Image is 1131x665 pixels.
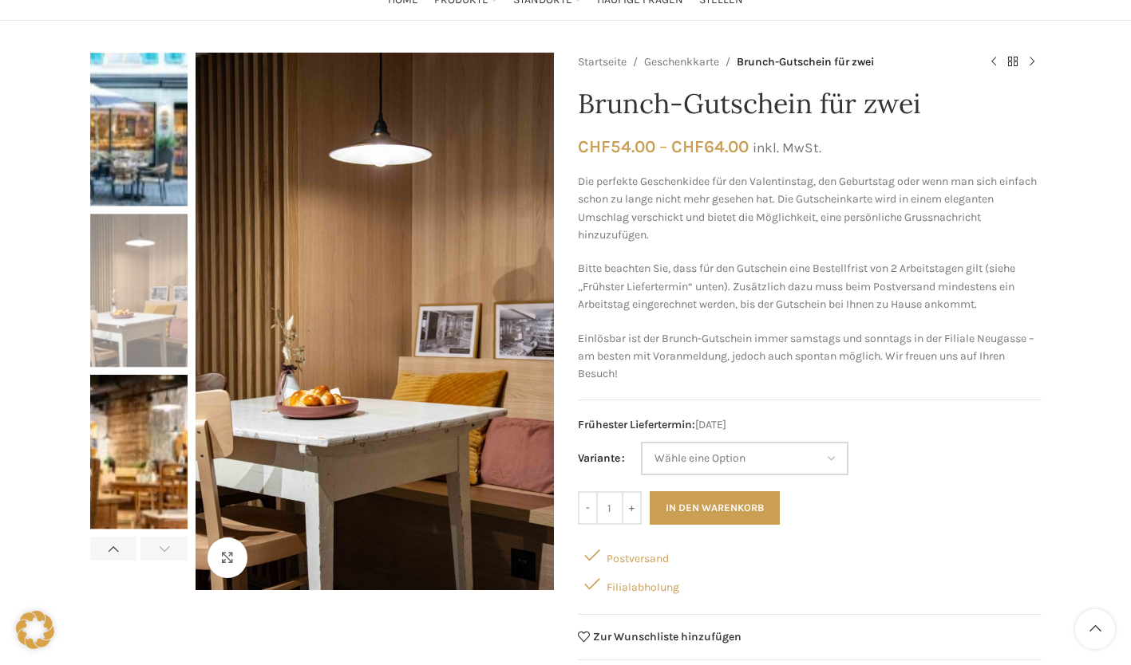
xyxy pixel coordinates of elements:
img: Brunch-Gutschein für zwei – Bild 8 [90,376,188,529]
div: Postversand [578,541,1042,569]
span: Brunch-Gutschein für zwei [737,53,874,71]
span: Frühester Liefertermin: [578,418,695,431]
div: 8 / 8 [90,376,188,537]
div: 6 / 8 [90,53,188,214]
a: Previous product [984,53,1003,72]
label: Variante [578,450,625,467]
button: In den Warenkorb [650,491,780,525]
small: inkl. MwSt. [753,140,821,155]
a: Geschenkkarte [644,53,719,71]
img: Brunch-Gutschein für zwei – Bild 6 [90,53,188,206]
span: Zur Wunschliste hinzufügen [593,632,741,643]
input: + [622,491,642,525]
input: - [578,491,598,525]
bdi: 54.00 [578,136,655,156]
div: Previous slide [90,537,137,561]
div: 7 / 8 [192,53,558,590]
p: Einlösbar ist der Brunch-Gutschein immer samstags und sonntags in der Filiale Neugasse – am beste... [578,330,1042,384]
h1: Brunch-Gutschein für zwei [578,88,1042,120]
a: Startseite [578,53,627,71]
span: CHF [578,136,611,156]
bdi: 64.00 [671,136,749,156]
div: 7 / 8 [90,214,188,375]
p: Die perfekte Geschenkidee für den Valentinstag, den Geburtstag oder wenn man sich einfach schon z... [578,173,1042,245]
p: Bitte beachten Sie, dass für den Gutschein eine Bestellfrist von 2 Arbeitstagen gilt (siehe „Früh... [578,260,1042,313]
input: Produktmenge [598,491,622,525]
nav: Breadcrumb [578,53,968,72]
a: Zur Wunschliste hinzufügen [578,631,742,643]
a: Scroll to top button [1075,609,1115,649]
a: Next product [1022,53,1042,72]
div: Filialabholung [578,569,1042,598]
span: CHF [671,136,704,156]
div: Next slide [140,537,188,561]
img: Brunch-Gutschein für zwei – Bild 7 [90,214,188,367]
span: – [659,136,667,156]
span: [DATE] [578,416,1042,434]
